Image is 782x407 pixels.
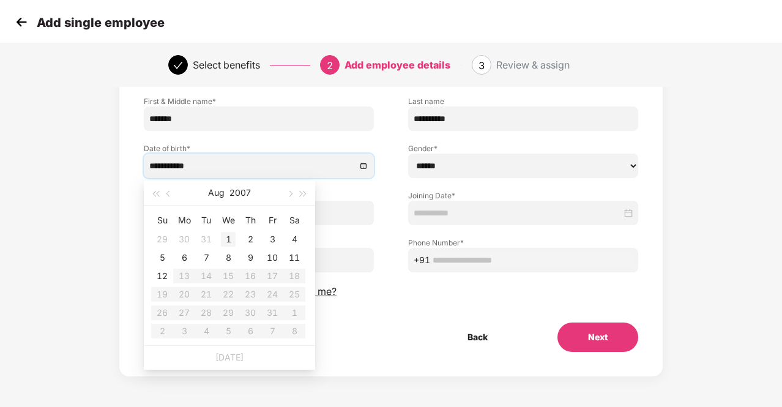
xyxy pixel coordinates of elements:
label: Gender [408,143,638,154]
td: 2007-08-09 [239,248,261,267]
th: We [217,211,239,230]
td: 2007-08-12 [151,267,173,285]
th: Su [151,211,173,230]
button: 2007 [229,181,251,205]
div: 29 [155,232,169,247]
div: 6 [177,250,192,265]
div: Select benefits [193,55,260,75]
td: 2007-08-03 [261,230,283,248]
div: 2 [243,232,258,247]
th: Fr [261,211,283,230]
td: 2007-08-08 [217,248,239,267]
th: Sa [283,211,305,230]
div: 5 [155,250,169,265]
div: 12 [155,269,169,283]
div: 8 [221,250,236,265]
span: 3 [479,59,485,72]
button: Aug [208,181,225,205]
span: 2 [327,59,333,72]
img: svg+xml;base64,PHN2ZyB4bWxucz0iaHR0cDovL3d3dy53My5vcmcvMjAwMC9zdmciIHdpZHRoPSIzMCIgaGVpZ2h0PSIzMC... [12,13,31,31]
td: 2007-08-01 [217,230,239,248]
label: Date of birth [144,143,374,154]
th: Mo [173,211,195,230]
th: Tu [195,211,217,230]
td: 2007-07-30 [173,230,195,248]
td: 2007-07-29 [151,230,173,248]
div: 4 [287,232,302,247]
a: [DATE] [215,352,244,362]
div: 10 [265,250,280,265]
span: +91 [414,253,430,267]
button: Next [557,323,638,352]
div: Add employee details [344,55,450,75]
label: Last name [408,96,638,106]
div: 30 [177,232,192,247]
td: 2007-08-06 [173,248,195,267]
th: Th [239,211,261,230]
td: 2007-08-05 [151,248,173,267]
td: 2007-08-10 [261,248,283,267]
div: 3 [265,232,280,247]
button: Back [437,323,518,352]
div: Review & assign [496,55,570,75]
span: check [173,61,183,70]
td: 2007-08-04 [283,230,305,248]
div: 1 [221,232,236,247]
label: Joining Date [408,190,638,201]
label: First & Middle name [144,96,374,106]
div: 11 [287,250,302,265]
p: Add single employee [37,15,165,30]
div: 31 [199,232,214,247]
div: 7 [199,250,214,265]
td: 2007-07-31 [195,230,217,248]
label: Phone Number [408,237,638,248]
td: 2007-08-02 [239,230,261,248]
div: 9 [243,250,258,265]
td: 2007-08-07 [195,248,217,267]
td: 2007-08-11 [283,248,305,267]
